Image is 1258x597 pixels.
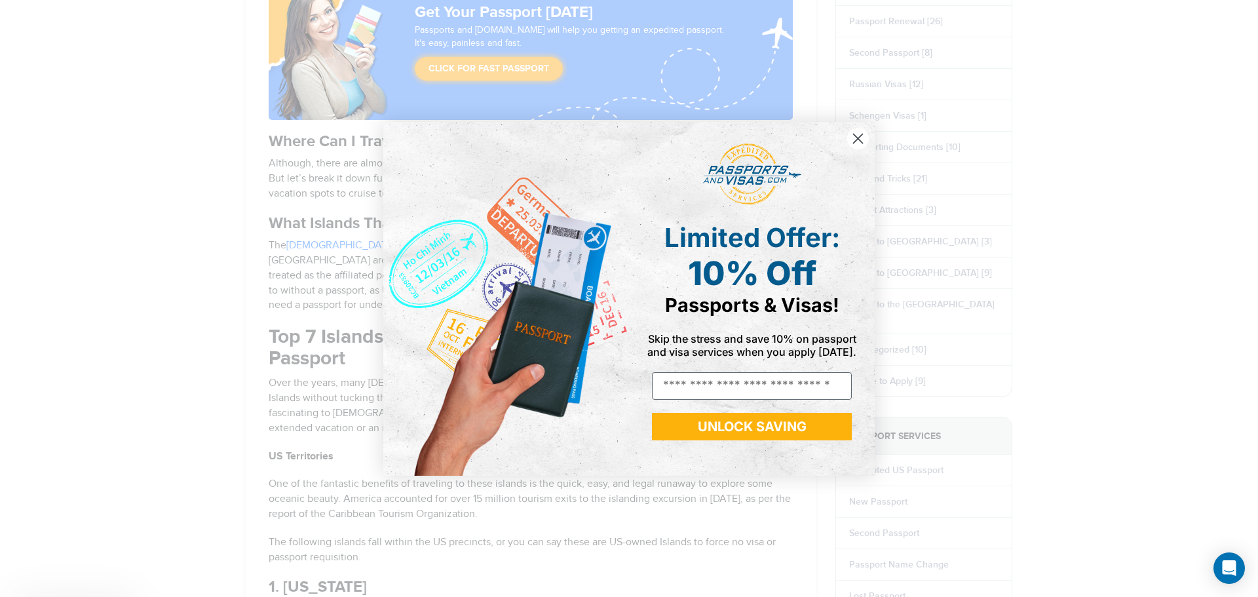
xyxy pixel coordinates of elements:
[847,127,869,150] button: Close dialog
[665,294,839,317] span: Passports & Visas!
[688,254,816,293] span: 10% Off
[1213,552,1245,584] div: Open Intercom Messenger
[647,332,856,358] span: Skip the stress and save 10% on passport and visa services when you apply [DATE].
[383,122,629,476] img: de9cda0d-0715-46ca-9a25-073762a91ba7.png
[703,144,801,205] img: passports and visas
[652,413,852,440] button: UNLOCK SAVING
[664,221,840,254] span: Limited Offer:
